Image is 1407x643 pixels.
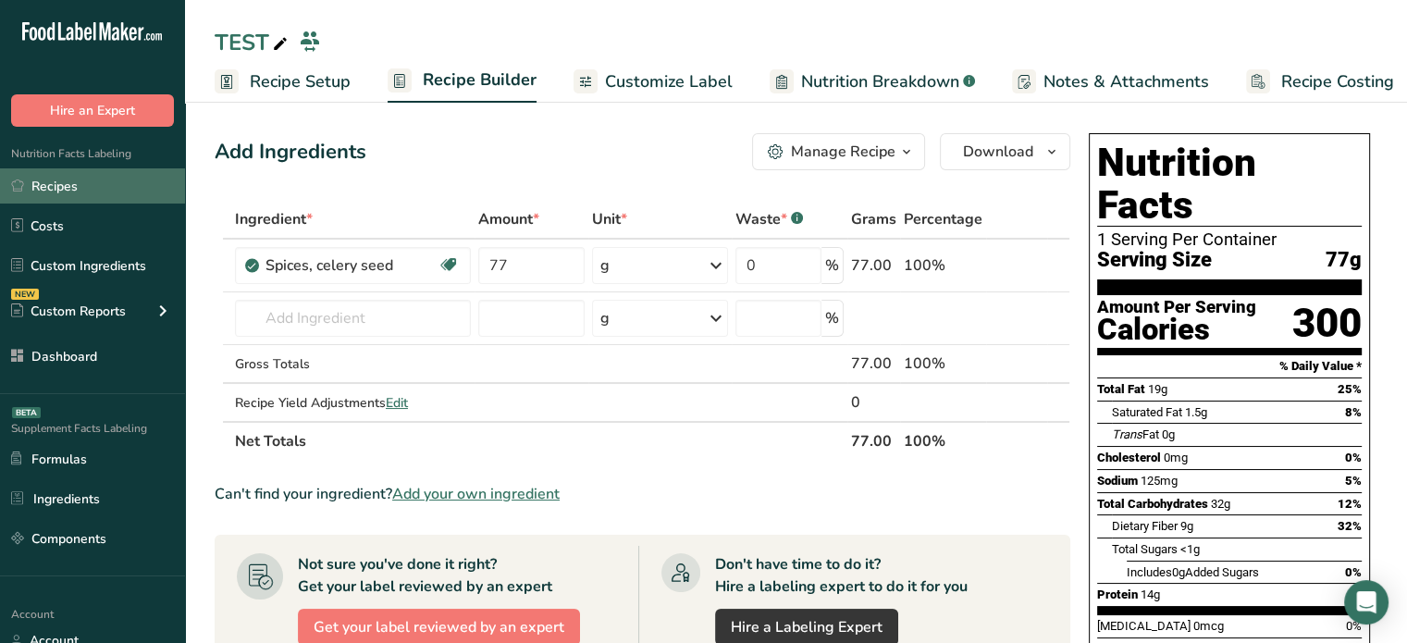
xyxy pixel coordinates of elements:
[1097,249,1212,272] span: Serving Size
[1193,619,1224,633] span: 0mcg
[235,393,471,413] div: Recipe Yield Adjustments
[215,137,366,167] div: Add Ingredients
[851,391,896,414] div: 0
[314,616,564,638] span: Get your label reviewed by an expert
[1043,69,1209,94] span: Notes & Attachments
[847,421,900,460] th: 77.00
[478,208,539,230] span: Amount
[388,59,537,104] a: Recipe Builder
[1097,497,1208,511] span: Total Carbohydrates
[605,69,733,94] span: Customize Label
[250,69,351,94] span: Recipe Setup
[904,352,982,375] div: 100%
[904,254,982,277] div: 100%
[1338,497,1362,511] span: 12%
[392,483,560,505] span: Add your own ingredient
[851,254,896,277] div: 77.00
[215,26,291,59] div: TEST
[298,553,552,598] div: Not sure you've done it right? Get your label reviewed by an expert
[1112,427,1159,441] span: Fat
[231,421,847,460] th: Net Totals
[1162,427,1175,441] span: 0g
[11,289,39,300] div: NEW
[1292,299,1362,348] div: 300
[1012,61,1209,103] a: Notes & Attachments
[904,208,982,230] span: Percentage
[1338,382,1362,396] span: 25%
[1180,542,1200,556] span: <1g
[801,69,959,94] span: Nutrition Breakdown
[1345,405,1362,419] span: 8%
[592,208,627,230] span: Unit
[1097,355,1362,377] section: % Daily Value *
[1345,451,1362,464] span: 0%
[1112,427,1142,441] i: Trans
[1097,230,1362,249] div: 1 Serving Per Container
[715,553,968,598] div: Don't have time to do it? Hire a labeling expert to do it for you
[1097,619,1191,633] span: [MEDICAL_DATA]
[600,307,610,329] div: g
[770,61,975,103] a: Nutrition Breakdown
[11,94,174,127] button: Hire an Expert
[1097,142,1362,227] h1: Nutrition Facts
[1097,382,1145,396] span: Total Fat
[1127,565,1259,579] span: Includes Added Sugars
[1112,542,1178,556] span: Total Sugars
[1345,565,1362,579] span: 0%
[791,141,895,163] div: Manage Recipe
[235,208,313,230] span: Ingredient
[1246,61,1394,103] a: Recipe Costing
[752,133,925,170] button: Manage Recipe
[1346,619,1362,633] span: 0%
[11,302,126,321] div: Custom Reports
[235,354,471,374] div: Gross Totals
[1148,382,1167,396] span: 19g
[940,133,1070,170] button: Download
[1112,405,1182,419] span: Saturated Fat
[423,68,537,93] span: Recipe Builder
[963,141,1033,163] span: Download
[386,394,408,412] span: Edit
[851,208,896,230] span: Grams
[235,300,471,337] input: Add Ingredient
[1344,580,1388,624] div: Open Intercom Messenger
[1326,249,1362,272] span: 77g
[851,352,896,375] div: 77.00
[1097,451,1161,464] span: Cholesterol
[1345,474,1362,488] span: 5%
[600,254,610,277] div: g
[1185,405,1207,419] span: 1.5g
[215,483,1070,505] div: Can't find your ingredient?
[215,61,351,103] a: Recipe Setup
[1164,451,1188,464] span: 0mg
[1097,474,1138,488] span: Sodium
[1211,497,1230,511] span: 32g
[1097,587,1138,601] span: Protein
[265,254,438,277] div: Spices, celery seed
[1172,565,1185,579] span: 0g
[1281,69,1394,94] span: Recipe Costing
[735,208,803,230] div: Waste
[1141,474,1178,488] span: 125mg
[1338,519,1362,533] span: 32%
[1141,587,1160,601] span: 14g
[1097,299,1256,316] div: Amount Per Serving
[1097,316,1256,343] div: Calories
[1112,519,1178,533] span: Dietary Fiber
[574,61,733,103] a: Customize Label
[12,407,41,418] div: BETA
[900,421,986,460] th: 100%
[1180,519,1193,533] span: 9g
